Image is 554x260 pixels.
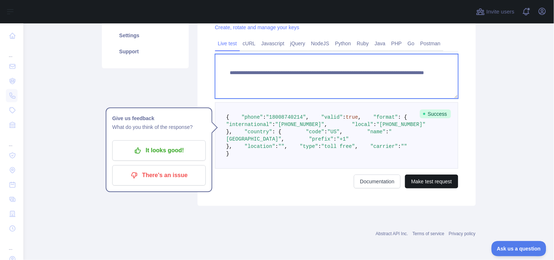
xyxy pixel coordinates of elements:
span: "18008740214" [266,114,306,120]
span: "international" [226,122,272,127]
a: NodeJS [308,38,332,49]
div: ... [6,237,18,251]
span: , [324,122,327,127]
span: , [355,144,358,149]
button: Make test request [405,175,458,188]
a: Javascript [259,38,287,49]
span: : [275,144,278,149]
p: It looks good! [118,145,200,157]
a: Python [332,38,354,49]
span: : [398,144,401,149]
span: Success [420,110,451,118]
a: Abstract API Inc. [376,231,408,236]
span: "prefix" [309,136,333,142]
a: Documentation [354,175,401,188]
span: : [334,136,337,142]
span: : { [398,114,407,120]
span: "format" [374,114,398,120]
span: , [358,114,361,120]
span: "code" [306,129,324,135]
h1: Give us feedback [112,114,206,123]
span: "local" [352,122,374,127]
a: cURL [240,38,259,49]
span: , [282,136,284,142]
p: What do you think of the response? [112,123,206,132]
span: , [340,129,343,135]
span: : { [272,129,282,135]
iframe: Toggle Customer Support [492,241,547,256]
span: : [386,129,389,135]
button: There's an issue [112,165,206,186]
span: , [306,114,309,120]
span: , [284,144,287,149]
span: "carrier" [370,144,398,149]
div: ... [6,133,18,148]
span: "phone" [242,114,263,120]
span: : [374,122,377,127]
span: "[PHONE_NUMBER]" [275,122,324,127]
span: } [226,151,229,157]
span: Invite users [486,8,515,16]
span: : [263,114,266,120]
span: "US" [328,129,340,135]
span: "+1" [337,136,349,142]
a: Terms of service [413,231,444,236]
a: Java [372,38,389,49]
span: : [324,129,327,135]
span: "" [278,144,284,149]
span: "country" [245,129,272,135]
button: Invite users [475,6,516,18]
span: "type" [300,144,318,149]
span: true [346,114,358,120]
a: Live test [215,38,240,49]
a: Create, rotate and manage your keys [215,24,299,30]
a: PHP [389,38,405,49]
a: Privacy policy [449,231,475,236]
a: Support [111,43,180,60]
span: "" [401,144,407,149]
span: }, [226,144,233,149]
span: : [318,144,321,149]
a: Ruby [354,38,372,49]
span: { [226,114,229,120]
a: Settings [111,27,180,43]
span: "name" [367,129,386,135]
span: : [272,122,275,127]
a: Postman [417,38,443,49]
a: jQuery [287,38,308,49]
span: "location" [245,144,275,149]
span: "toll free" [321,144,355,149]
a: Go [405,38,417,49]
span: "[PHONE_NUMBER]" [377,122,425,127]
span: }, [226,129,233,135]
p: There's an issue [118,169,200,182]
span: : [343,114,346,120]
div: ... [6,44,18,58]
span: "valid" [321,114,343,120]
button: It looks good! [112,141,206,161]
